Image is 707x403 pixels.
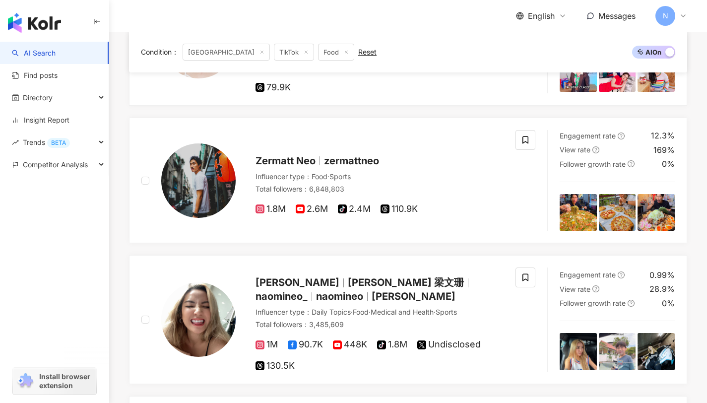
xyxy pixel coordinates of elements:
[353,308,369,316] span: Food
[12,115,69,125] a: Insight Report
[13,368,96,395] a: chrome extensionInstall browser extension
[560,55,597,92] img: post-image
[12,70,58,80] a: Find posts
[638,55,675,92] img: post-image
[618,133,625,139] span: question-circle
[141,48,179,56] span: Condition ：
[618,271,625,278] span: question-circle
[327,172,329,181] span: ·
[599,55,636,92] img: post-image
[256,155,316,167] span: Zermatt Neo
[592,146,599,153] span: question-circle
[316,290,363,302] span: naomineo
[560,194,597,231] img: post-image
[256,339,278,350] span: 1M
[628,160,635,167] span: question-circle
[560,270,616,279] span: Engagement rate
[23,153,88,176] span: Competitor Analysis
[599,194,636,231] img: post-image
[560,333,597,370] img: post-image
[662,298,675,309] div: 0%
[256,290,308,302] span: naomineo_
[417,339,481,350] span: Undisclosed
[256,276,339,288] span: [PERSON_NAME]
[161,143,236,218] img: KOL Avatar
[256,307,504,317] div: Influencer type ：
[129,255,687,384] a: KOL Avatar[PERSON_NAME][PERSON_NAME] 梁文珊naomineo_naomineo[PERSON_NAME]Influencer type：Daily Topic...
[8,13,61,33] img: logo
[338,204,371,214] span: 2.4M
[560,299,626,307] span: Follower growth rate
[560,132,616,140] span: Engagement rate
[351,308,353,316] span: ·
[296,204,328,214] span: 2.6M
[372,290,455,302] span: [PERSON_NAME]
[161,282,236,357] img: KOL Avatar
[638,194,675,231] img: post-image
[12,139,19,146] span: rise
[312,172,327,181] span: Food
[12,48,56,58] a: searchAI Search
[369,308,371,316] span: ·
[256,184,504,194] div: Total followers ： 6,848,803
[256,361,295,371] span: 130.5K
[288,339,323,350] span: 90.7K
[436,308,457,316] span: Sports
[256,204,286,214] span: 1.8M
[324,155,379,167] span: zermattneo
[649,283,675,294] div: 28.9%
[129,118,687,243] a: KOL AvatarZermatt NeozermattneoInfluencer type：Food·SportsTotal followers：6,848,8031.8M2.6M2.4M11...
[371,308,434,316] span: Medical and Health
[662,158,675,169] div: 0%
[651,130,675,141] div: 12.3%
[592,285,599,292] span: question-circle
[358,48,377,56] div: Reset
[381,204,418,214] span: 110.9K
[653,144,675,155] div: 169%
[348,276,464,288] span: [PERSON_NAME] 梁文珊
[377,339,407,350] span: 1.8M
[663,10,668,21] span: N
[23,131,70,153] span: Trends
[528,10,555,21] span: English
[47,138,70,148] div: BETA
[16,373,35,389] img: chrome extension
[256,82,291,93] span: 79.9K
[560,285,590,293] span: View rate
[329,172,351,181] span: Sports
[312,308,351,316] span: Daily Topics
[318,44,354,61] span: Food
[560,145,590,154] span: View rate
[598,11,636,21] span: Messages
[599,333,636,370] img: post-image
[183,44,270,61] span: [GEOGRAPHIC_DATA]
[638,333,675,370] img: post-image
[649,269,675,280] div: 0.99%
[256,172,504,182] div: Influencer type ：
[39,372,93,390] span: Install browser extension
[333,339,367,350] span: 448K
[256,320,504,330] div: Total followers ： 3,485,609
[628,300,635,307] span: question-circle
[560,160,626,168] span: Follower growth rate
[23,86,53,109] span: Directory
[434,308,436,316] span: ·
[274,44,314,61] span: TikTok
